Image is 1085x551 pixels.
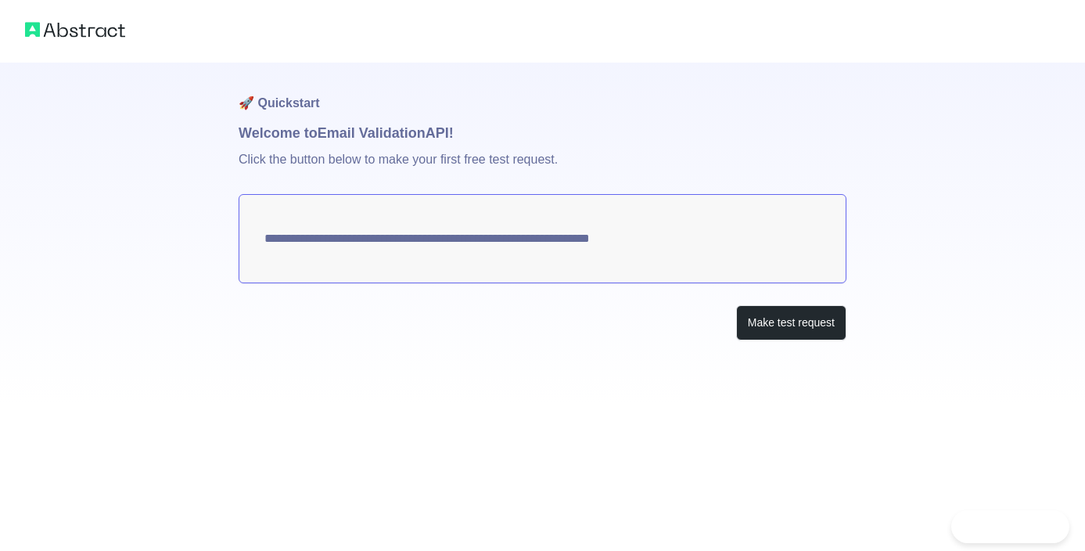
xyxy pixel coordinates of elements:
p: Click the button below to make your first free test request. [239,144,846,194]
h1: Welcome to Email Validation API! [239,122,846,144]
iframe: Toggle Customer Support [951,510,1069,543]
button: Make test request [736,305,846,340]
h1: 🚀 Quickstart [239,63,846,122]
img: Abstract logo [25,19,125,41]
